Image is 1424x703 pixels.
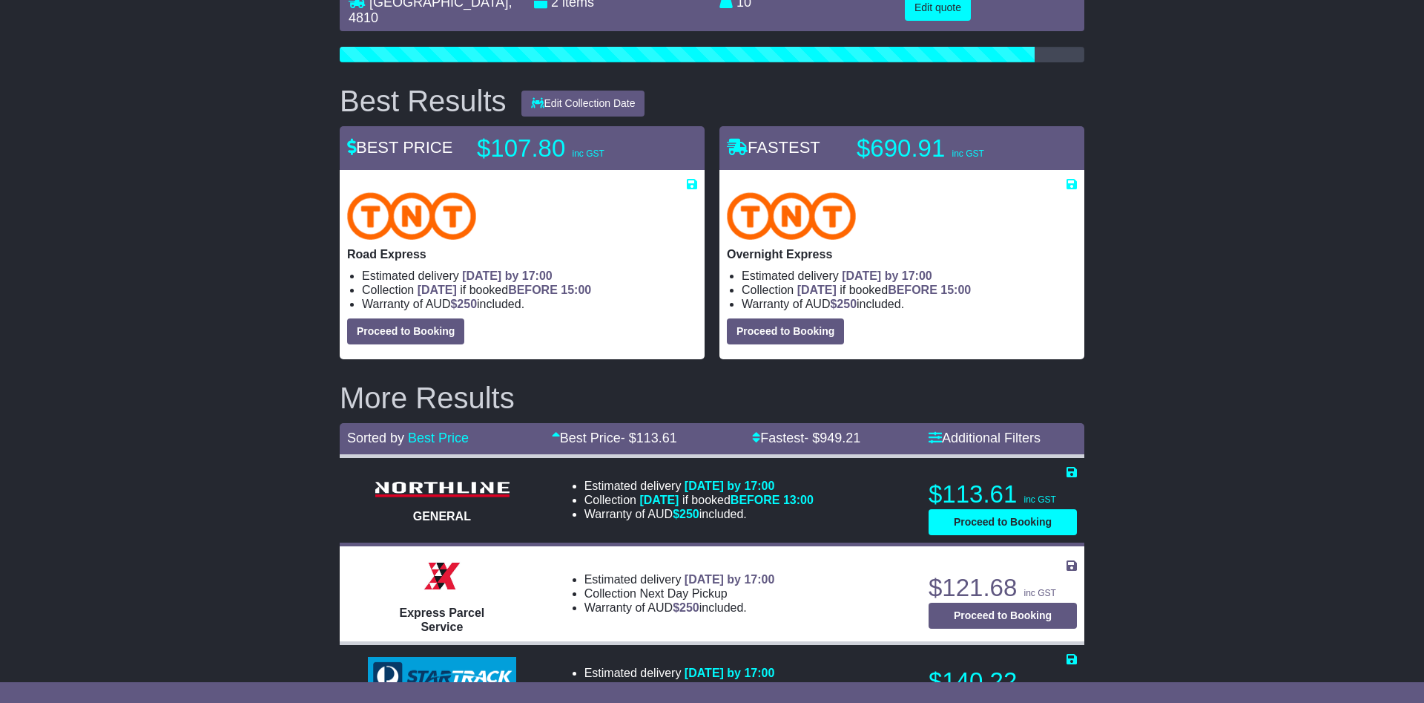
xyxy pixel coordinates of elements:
[685,667,775,679] span: [DATE] by 17:00
[929,667,1077,696] p: $140.22
[552,431,677,445] a: Best Price- $113.61
[929,603,1077,629] button: Proceed to Booking
[420,554,464,598] img: Border Express: Express Parcel Service
[584,601,775,615] li: Warranty of AUD included.
[679,508,699,520] span: 250
[837,298,857,310] span: 250
[842,269,932,282] span: [DATE] by 17:00
[804,681,834,693] span: 11:00
[1023,588,1055,598] span: inc GST
[584,586,775,601] li: Collection
[727,318,844,344] button: Proceed to Booking
[572,148,604,159] span: inc GST
[952,148,983,159] span: inc GST
[731,494,780,506] span: BEFORE
[332,85,514,117] div: Best Results
[508,284,558,296] span: BEFORE
[408,431,469,445] a: Best Price
[347,192,476,240] img: TNT Domestic: Road Express
[584,572,775,586] li: Estimated delivery
[413,510,471,523] span: GENERAL
[940,284,971,296] span: 15:00
[673,508,699,520] span: $
[584,680,835,694] li: Collection
[929,480,1077,509] p: $113.61
[1023,494,1055,505] span: inc GST
[685,573,775,586] span: [DATE] by 17:00
[450,298,477,310] span: $
[462,269,553,282] span: [DATE] by 17:00
[639,587,727,600] span: Next Day Pickup
[584,493,814,507] li: Collection
[820,431,860,445] span: 949.21
[929,431,1041,445] a: Additional Filters
[783,494,814,506] span: 13:00
[347,318,464,344] button: Proceed to Booking
[521,91,645,117] button: Edit Collection Date
[742,297,1077,311] li: Warranty of AUD included.
[639,494,679,506] span: [DATE]
[742,269,1077,283] li: Estimated delivery
[347,431,404,445] span: Sorted by
[368,477,516,502] img: Northline Distribution: GENERAL
[727,247,1077,261] p: Overnight Express
[399,606,484,633] span: Express Parcel Service
[362,297,697,311] li: Warranty of AUD included.
[929,573,1077,603] p: $121.68
[929,509,1077,535] button: Proceed to Booking
[685,480,775,492] span: [DATE] by 17:00
[727,138,820,157] span: FASTEST
[418,284,591,296] span: if booked
[679,601,699,614] span: 250
[727,192,856,240] img: TNT Domestic: Overnight Express
[804,431,860,445] span: - $
[621,431,677,445] span: - $
[584,479,814,493] li: Estimated delivery
[347,247,697,261] p: Road Express
[457,298,477,310] span: 250
[362,283,697,297] li: Collection
[639,681,699,693] span: the [DATE]
[477,134,662,163] p: $107.80
[797,284,837,296] span: [DATE]
[639,681,834,693] span: if booked
[347,138,452,157] span: BEST PRICE
[752,431,860,445] a: Fastest- $949.21
[368,657,516,697] img: StarTrack: Express ATL
[742,283,1077,297] li: Collection
[561,284,591,296] span: 15:00
[751,681,801,693] span: BEFORE
[639,494,813,506] span: if booked
[636,431,677,445] span: 113.61
[673,601,699,614] span: $
[418,284,457,296] span: [DATE]
[857,134,1042,163] p: $690.91
[797,284,971,296] span: if booked
[888,284,937,296] span: BEFORE
[584,666,835,680] li: Estimated delivery
[830,298,857,310] span: $
[584,507,814,521] li: Warranty of AUD included.
[340,382,1084,414] h2: More Results
[362,269,697,283] li: Estimated delivery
